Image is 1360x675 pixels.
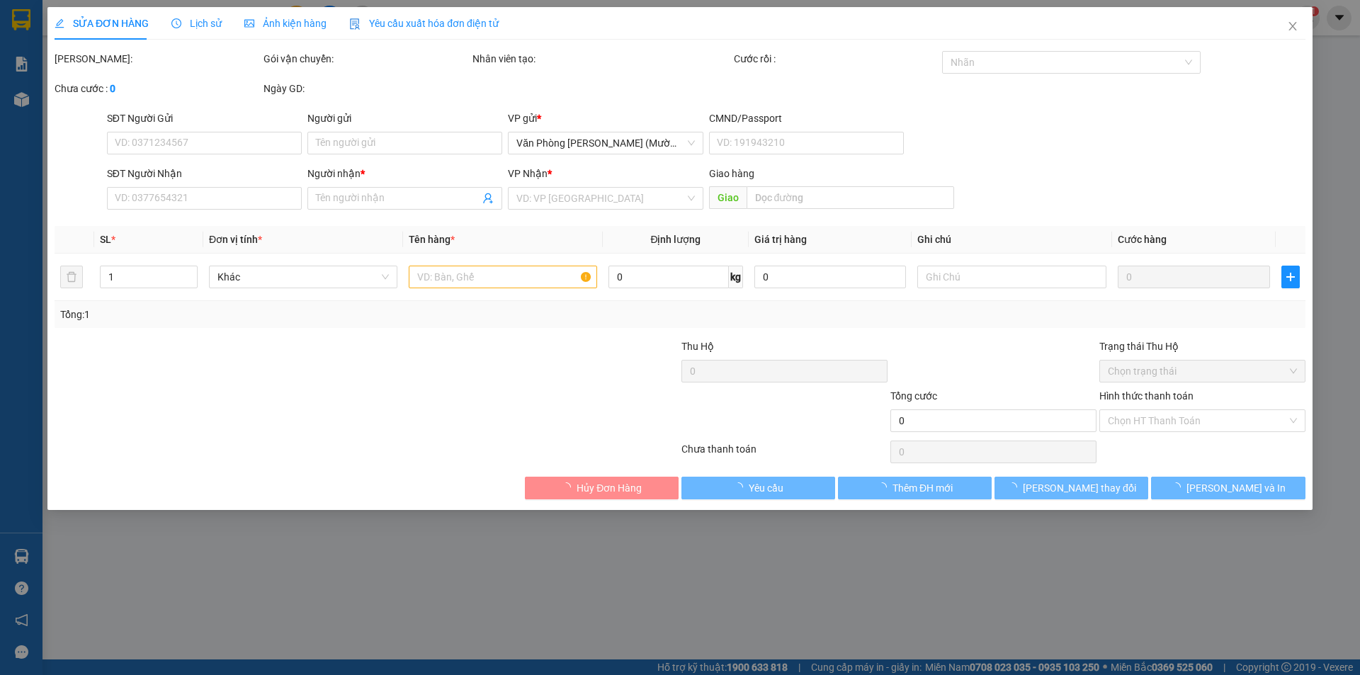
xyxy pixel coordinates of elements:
div: Trạng thái Thu Hộ [1099,339,1305,354]
button: Close [1273,7,1313,47]
span: Giao hàng [709,168,754,179]
div: SĐT Người Nhận [107,166,302,181]
span: Thu Hộ [681,341,714,352]
b: 0 [110,83,115,94]
span: Cước hàng [1118,234,1167,245]
span: VP Nhận [509,168,548,179]
div: Gói vận chuyển: [263,51,470,67]
span: Ảnh kiện hàng [244,18,327,29]
div: Cước rồi : [734,51,940,67]
b: [PERSON_NAME] [18,91,80,158]
span: [PERSON_NAME] thay đổi [1023,480,1136,496]
input: 0 [1118,266,1270,288]
span: Hủy Đơn Hàng [577,480,642,496]
button: Hủy Đơn Hàng [525,477,679,499]
li: (c) 2017 [119,67,195,85]
div: Tổng: 1 [60,307,525,322]
img: icon [349,18,361,30]
span: kg [729,266,743,288]
button: Thêm ĐH mới [838,477,992,499]
span: loading [1171,482,1186,492]
span: user-add [483,193,494,204]
div: Người gửi [307,110,502,126]
span: Thêm ĐH mới [892,480,953,496]
span: loading [733,482,749,492]
span: Khác [217,266,389,288]
span: loading [561,482,577,492]
span: [PERSON_NAME] và In [1186,480,1286,496]
span: Tên hàng [409,234,455,245]
span: Giao [709,186,747,209]
button: Yêu cầu [681,477,835,499]
button: [PERSON_NAME] và In [1152,477,1305,499]
span: Văn Phòng Trần Phú (Mường Thanh) [517,132,695,154]
span: Lịch sử [171,18,222,29]
span: edit [55,18,64,28]
label: Hình thức thanh toán [1099,390,1194,402]
span: Định lượng [651,234,701,245]
span: Chọn trạng thái [1108,361,1297,382]
span: loading [1007,482,1023,492]
input: VD: Bàn, Ghế [409,266,597,288]
span: SỬA ĐƠN HÀNG [55,18,149,29]
div: Chưa thanh toán [680,441,889,466]
span: close [1287,21,1298,32]
span: SL [100,234,111,245]
img: logo.jpg [154,18,188,52]
b: [DOMAIN_NAME] [119,54,195,65]
span: picture [244,18,254,28]
button: plus [1281,266,1300,288]
div: VP gửi [509,110,703,126]
div: Người nhận [307,166,502,181]
b: BIÊN NHẬN GỬI HÀNG [91,21,136,112]
div: [PERSON_NAME]: [55,51,261,67]
span: plus [1282,271,1299,283]
th: Ghi chú [912,226,1112,254]
div: Nhân viên tạo: [472,51,731,67]
span: clock-circle [171,18,181,28]
span: Tổng cước [890,390,937,402]
span: Yêu cầu xuất hóa đơn điện tử [349,18,499,29]
div: Chưa cước : [55,81,261,96]
span: Giá trị hàng [754,234,807,245]
button: delete [60,266,83,288]
span: loading [877,482,892,492]
div: CMND/Passport [709,110,904,126]
input: Ghi Chú [918,266,1106,288]
img: logo.jpg [18,18,89,89]
button: [PERSON_NAME] thay đổi [994,477,1148,499]
span: Yêu cầu [749,480,783,496]
span: Đơn vị tính [209,234,262,245]
div: Ngày GD: [263,81,470,96]
input: Dọc đường [747,186,954,209]
div: SĐT Người Gửi [107,110,302,126]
